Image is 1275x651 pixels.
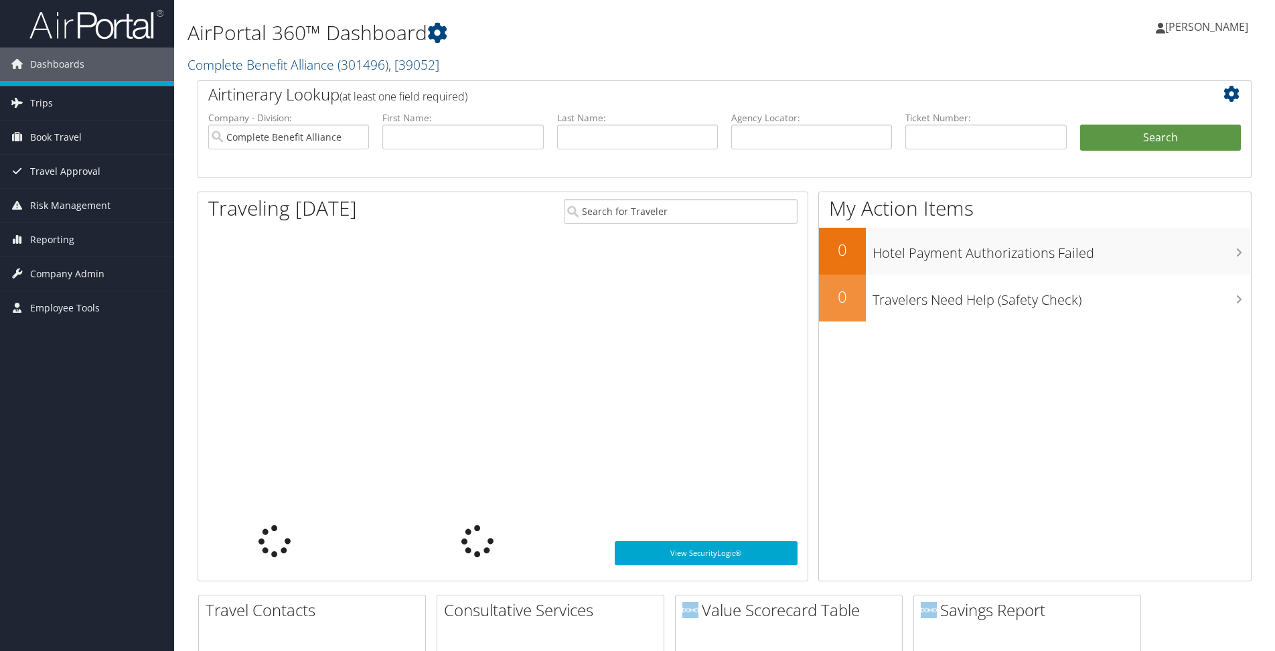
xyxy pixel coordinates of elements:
[208,83,1153,106] h2: Airtinerary Lookup
[682,599,902,622] h2: Value Scorecard Table
[564,199,798,224] input: Search for Traveler
[337,56,388,74] span: ( 301496 )
[206,599,425,622] h2: Travel Contacts
[819,285,866,308] h2: 0
[29,9,163,40] img: airportal-logo.png
[30,121,82,154] span: Book Travel
[30,48,84,81] span: Dashboards
[388,56,439,74] span: , [ 39052 ]
[921,602,937,618] img: domo-logo.png
[444,599,664,622] h2: Consultative Services
[187,56,439,74] a: Complete Benefit Alliance
[615,541,798,565] a: View SecurityLogic®
[30,86,53,120] span: Trips
[1080,125,1241,151] button: Search
[921,599,1140,622] h2: Savings Report
[208,194,357,222] h1: Traveling [DATE]
[208,111,369,125] label: Company - Division:
[1156,7,1262,47] a: [PERSON_NAME]
[1165,19,1248,34] span: [PERSON_NAME]
[873,237,1251,263] h3: Hotel Payment Authorizations Failed
[731,111,892,125] label: Agency Locator:
[819,238,866,261] h2: 0
[819,194,1251,222] h1: My Action Items
[30,257,104,291] span: Company Admin
[873,284,1251,309] h3: Travelers Need Help (Safety Check)
[340,89,467,104] span: (at least one field required)
[557,111,718,125] label: Last Name:
[30,223,74,257] span: Reporting
[30,189,110,222] span: Risk Management
[30,155,100,188] span: Travel Approval
[819,275,1251,321] a: 0Travelers Need Help (Safety Check)
[682,602,698,618] img: domo-logo.png
[819,228,1251,275] a: 0Hotel Payment Authorizations Failed
[30,291,100,325] span: Employee Tools
[905,111,1066,125] label: Ticket Number:
[187,19,903,47] h1: AirPortal 360™ Dashboard
[382,111,543,125] label: First Name:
